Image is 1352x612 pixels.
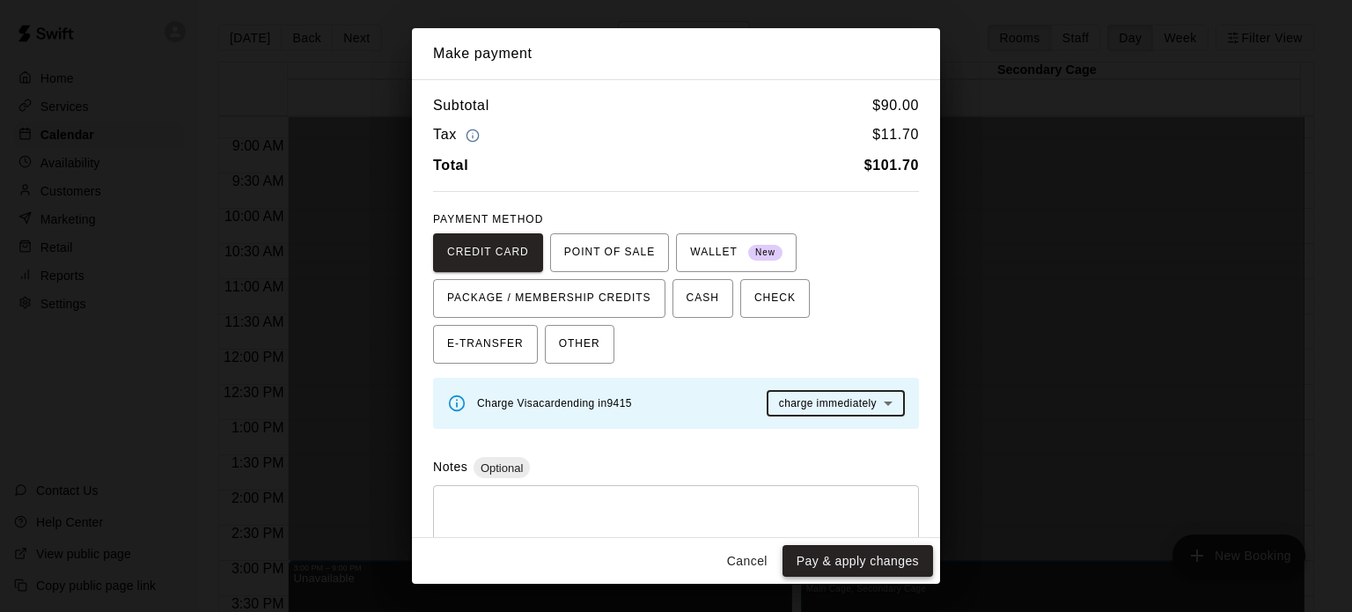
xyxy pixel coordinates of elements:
[783,545,933,578] button: Pay & apply changes
[433,279,665,318] button: PACKAGE / MEMBERSHIP CREDITS
[672,279,733,318] button: CASH
[676,233,797,272] button: WALLET New
[864,158,919,173] b: $ 101.70
[433,158,468,173] b: Total
[687,284,719,313] span: CASH
[447,239,529,267] span: CREDIT CARD
[433,123,484,147] h6: Tax
[690,239,783,267] span: WALLET
[433,233,543,272] button: CREDIT CARD
[433,213,543,225] span: PAYMENT METHOD
[433,460,467,474] label: Notes
[779,397,877,409] span: charge immediately
[474,461,530,475] span: Optional
[872,94,919,117] h6: $ 90.00
[872,123,919,147] h6: $ 11.70
[559,330,600,358] span: OTHER
[447,330,524,358] span: E-TRANSFER
[754,284,796,313] span: CHECK
[412,28,940,79] h2: Make payment
[748,241,783,265] span: New
[447,284,651,313] span: PACKAGE / MEMBERSHIP CREDITS
[433,94,489,117] h6: Subtotal
[477,397,632,409] span: Charge Visa card ending in 9415
[545,325,614,364] button: OTHER
[564,239,655,267] span: POINT OF SALE
[550,233,669,272] button: POINT OF SALE
[719,545,775,578] button: Cancel
[433,325,538,364] button: E-TRANSFER
[740,279,810,318] button: CHECK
